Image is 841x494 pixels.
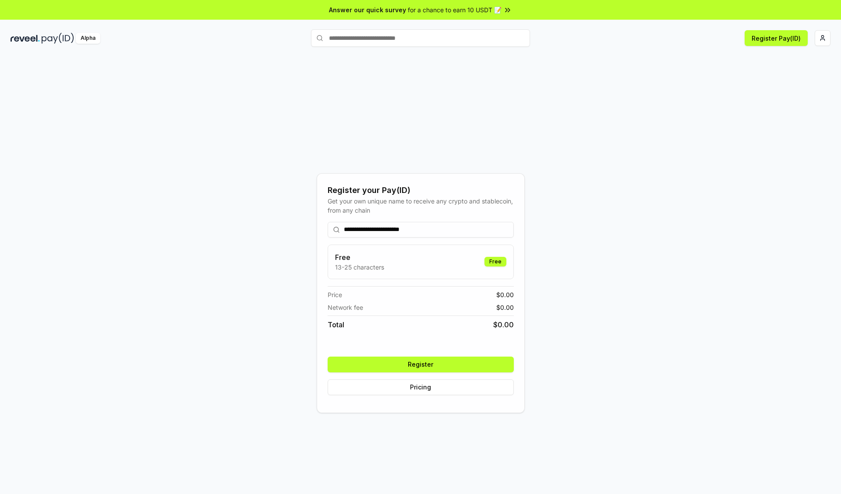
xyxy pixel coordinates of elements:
[496,290,514,299] span: $ 0.00
[496,303,514,312] span: $ 0.00
[328,303,363,312] span: Network fee
[328,184,514,196] div: Register your Pay(ID)
[329,5,406,14] span: Answer our quick survey
[335,252,384,263] h3: Free
[493,319,514,330] span: $ 0.00
[42,33,74,44] img: pay_id
[408,5,502,14] span: for a chance to earn 10 USDT 📝
[328,319,344,330] span: Total
[328,290,342,299] span: Price
[76,33,100,44] div: Alpha
[328,196,514,215] div: Get your own unique name to receive any crypto and stablecoin, from any chain
[335,263,384,272] p: 13-25 characters
[328,379,514,395] button: Pricing
[11,33,40,44] img: reveel_dark
[745,30,808,46] button: Register Pay(ID)
[484,257,506,266] div: Free
[328,357,514,372] button: Register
